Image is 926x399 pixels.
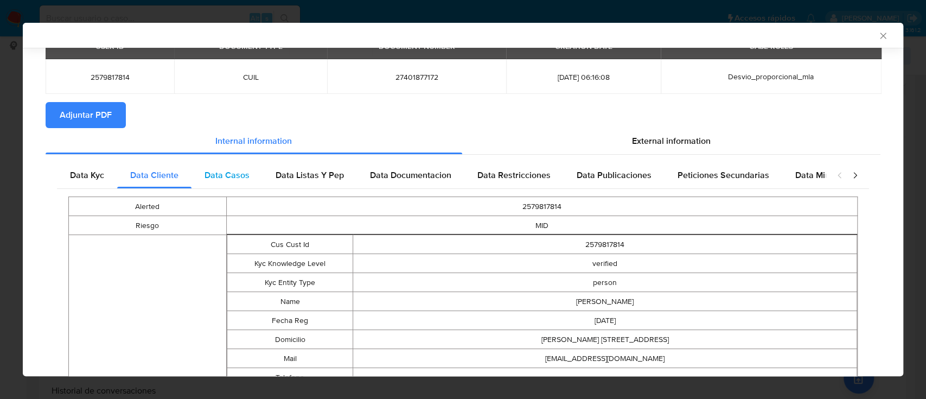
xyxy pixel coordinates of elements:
span: Data Casos [205,169,250,181]
td: verified [353,254,857,273]
td: 2579817814 [226,197,857,216]
span: Internal information [215,135,292,147]
div: Detailed internal info [57,162,826,188]
td: - [353,368,857,387]
span: [DATE] 06:16:08 [519,72,647,82]
td: Alerted [69,197,227,216]
span: Peticiones Secundarias [678,169,769,181]
td: MID [226,216,857,235]
div: closure-recommendation-modal [23,23,903,376]
span: CUIL [187,72,314,82]
td: 2579817814 [353,235,857,254]
td: Kyc Knowledge Level [227,254,353,273]
button: Cerrar ventana [878,30,887,40]
td: person [353,273,857,292]
span: Data Minoridad [795,169,855,181]
span: Data Cliente [130,169,178,181]
span: Desvio_proporcional_mla [728,71,814,82]
td: [EMAIL_ADDRESS][DOMAIN_NAME] [353,349,857,368]
span: Data Publicaciones [577,169,652,181]
span: 2579817814 [59,72,161,82]
td: Riesgo [69,216,227,235]
td: Cus Cust Id [227,235,353,254]
td: Name [227,292,353,311]
td: Telefono [227,368,353,387]
span: 27401877172 [340,72,493,82]
span: Data Documentacion [370,169,451,181]
td: [PERSON_NAME] [353,292,857,311]
button: Adjuntar PDF [46,102,126,128]
td: Domicilio [227,330,353,349]
span: Data Listas Y Pep [276,169,344,181]
td: Fecha Reg [227,311,353,330]
span: Adjuntar PDF [60,103,112,127]
td: [PERSON_NAME] [STREET_ADDRESS] [353,330,857,349]
span: External information [632,135,711,147]
div: Detailed info [46,128,880,154]
span: Data Restricciones [477,169,551,181]
td: Kyc Entity Type [227,273,353,292]
td: [DATE] [353,311,857,330]
span: Data Kyc [70,169,104,181]
td: Mail [227,349,353,368]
